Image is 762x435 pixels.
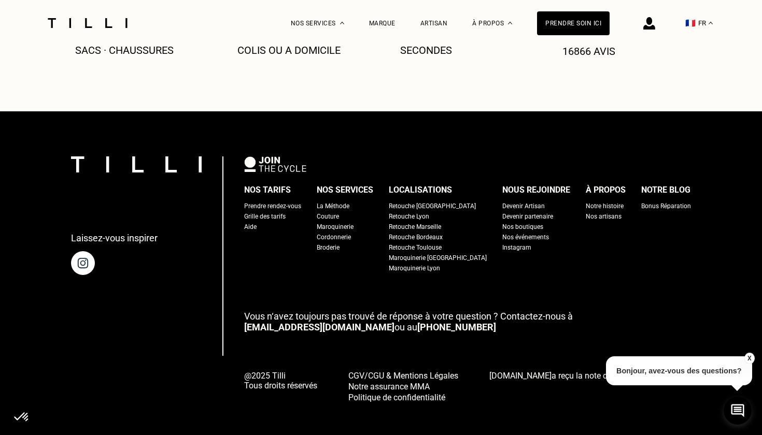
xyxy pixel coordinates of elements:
[244,222,257,232] a: Aide
[502,242,531,253] a: Instagram
[502,211,553,222] a: Devenir partenaire
[244,381,317,390] span: Tous droits réservés
[244,211,286,222] a: Grille des tarifs
[244,371,317,381] span: @2025 Tilli
[389,182,452,198] div: Localisations
[389,263,440,273] a: Maroquinerie Lyon
[244,182,291,198] div: Nos tarifs
[340,22,344,24] img: Menu déroulant
[317,182,373,198] div: Nos services
[317,222,354,232] a: Maroquinerie
[317,201,349,211] a: La Méthode
[348,382,430,392] span: Notre assurance MMA
[44,18,131,28] img: Logo du service de couturière Tilli
[417,322,496,332] a: [PHONE_NUMBER]
[317,211,339,222] a: Couture
[420,20,448,27] a: Artisan
[348,370,458,381] a: CGV/CGU & Mentions Légales
[71,251,95,275] img: page instagram de Tilli une retoucherie à domicile
[348,392,458,402] a: Politique de confidentialité
[537,11,610,35] a: Prendre soin ici
[389,242,442,253] a: Retouche Toulouse
[586,182,626,198] div: À propos
[709,22,713,24] img: menu déroulant
[643,17,655,30] img: icône connexion
[502,182,570,198] div: Nous rejoindre
[586,211,622,222] a: Nos artisans
[389,222,441,232] a: Retouche Marseille
[244,156,306,172] img: logo Join The Cycle
[317,242,340,253] a: Broderie
[685,18,696,28] span: 🇫🇷
[641,182,690,198] div: Notre blog
[502,201,545,211] a: Devenir Artisan
[389,253,487,263] a: Maroquinerie [GEOGRAPHIC_DATA]
[389,201,476,211] a: Retouche [GEOGRAPHIC_DATA]
[508,22,512,24] img: Menu déroulant à propos
[586,201,624,211] a: Notre histoire
[489,371,688,381] span: a reçu la note de sur avis.
[606,356,752,385] p: Bonjour, avez-vous des questions?
[348,393,445,402] span: Politique de confidentialité
[502,232,549,242] a: Nos événements
[348,371,458,381] span: CGV/CGU & Mentions Légales
[389,211,429,222] a: Retouche Lyon
[244,322,394,332] a: [EMAIL_ADDRESS][DOMAIN_NAME]
[244,311,573,322] span: Vous n‘avez toujours pas trouvé de réponse à votre question ? Contactez-nous à
[71,156,202,172] img: logo Tilli
[71,233,158,243] p: Laissez-vous inspirer
[389,232,443,242] a: Retouche Bordeaux
[244,311,691,332] p: ou au
[317,232,351,242] a: Cordonnerie
[641,201,691,211] a: Bonus Réparation
[348,381,458,392] a: Notre assurance MMA
[502,222,543,232] a: Nos boutiques
[244,201,301,211] a: Prendre rendez-vous
[369,20,396,27] a: Marque
[744,353,754,364] button: X
[489,371,552,381] span: [DOMAIN_NAME]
